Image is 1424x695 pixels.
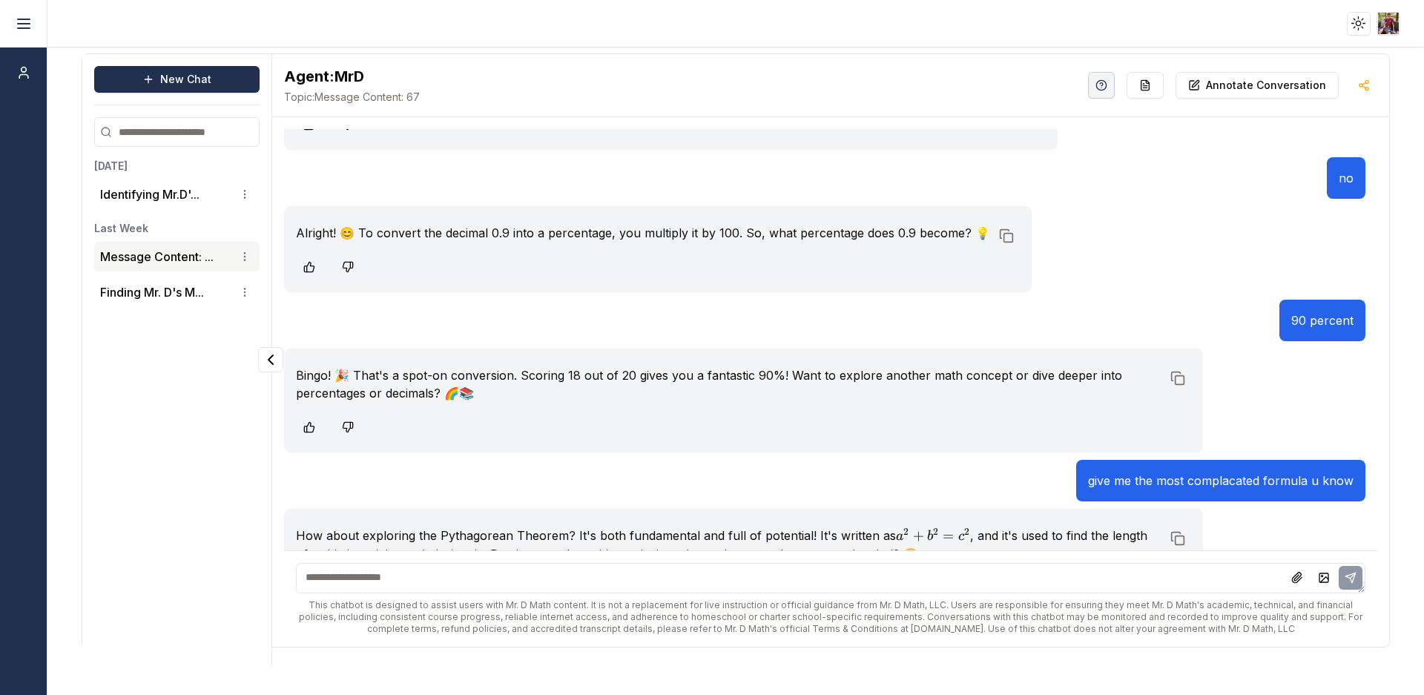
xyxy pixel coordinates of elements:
button: Finding Mr. D's M... [100,283,204,301]
img: ACg8ocI8CCwZe1w2L0jXzop-7QxtRXOuJwkuXw4E4Y6r6Qa1vYAM8Bsg=s96-c [1378,13,1400,34]
button: Collapse panel [258,347,283,372]
span: b [927,530,933,543]
button: Help Videos [1088,72,1115,99]
span: 2 [933,526,938,538]
h3: [DATE] [94,159,260,174]
button: Re-Fill Questions [1127,72,1164,99]
p: How about exploring the Pythagorean Theorem? It's both fundamental and full of potential! It's wr... [296,527,1161,563]
span: 2 [903,526,909,538]
button: New Chat [94,66,260,93]
h2: MrD [284,66,420,87]
span: 2 [964,526,969,538]
h3: Last Week [94,221,260,236]
p: 90 percent [1291,312,1354,329]
span: Message Content: 67 [284,90,420,105]
p: give me the most complacated formula u know [1088,472,1354,490]
p: Bingo! 🎉 That's a spot-on conversion. Scoring 18 out of 20 gives you a fantastic 90%! Want to exp... [296,366,1161,402]
button: Message Content: ... [100,248,214,266]
p: no [1339,169,1354,187]
button: Identifying Mr.D'... [100,185,200,203]
span: + [913,527,924,544]
span: a [896,530,903,543]
p: Alright! 😊 To convert the decimal 0.9 into a percentage, you multiply it by 100. So, what percent... [296,224,990,242]
p: Annotate Conversation [1206,78,1326,93]
div: This chatbot is designed to assist users with Mr. D Math content. It is not a replacement for liv... [296,599,1365,635]
button: Annotate Conversation [1176,72,1339,99]
span: c [958,530,964,543]
button: Conversation options [236,185,254,203]
button: Conversation options [236,283,254,301]
span: = [943,527,954,544]
button: Conversation options [236,248,254,266]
